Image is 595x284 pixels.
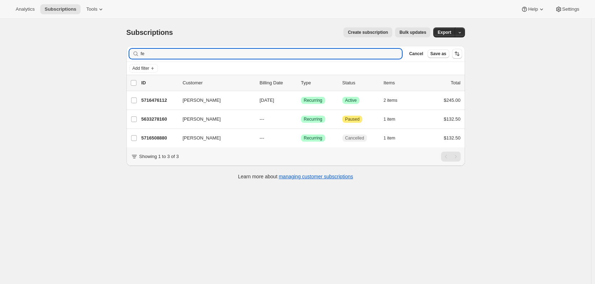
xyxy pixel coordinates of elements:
[141,114,461,124] div: 5633278160[PERSON_NAME]---SuccessRecurringAttentionPaused1 item$132.50
[384,95,405,105] button: 2 items
[452,49,462,59] button: Sort the results
[384,135,395,141] span: 1 item
[304,98,322,103] span: Recurring
[406,49,426,58] button: Cancel
[82,4,109,14] button: Tools
[399,30,426,35] span: Bulk updates
[16,6,35,12] span: Analytics
[444,98,461,103] span: $245.00
[260,135,264,141] span: ---
[260,98,274,103] span: [DATE]
[345,116,360,122] span: Paused
[528,6,538,12] span: Help
[178,132,250,144] button: [PERSON_NAME]
[384,114,403,124] button: 1 item
[141,49,402,59] input: Filter subscribers
[551,4,584,14] button: Settings
[129,64,158,73] button: Add filter
[238,173,353,180] p: Learn more about
[395,27,430,37] button: Bulk updates
[562,6,579,12] span: Settings
[384,133,403,143] button: 1 item
[11,4,39,14] button: Analytics
[133,65,149,71] span: Add filter
[384,98,398,103] span: 2 items
[348,30,388,35] span: Create subscription
[384,79,419,86] div: Items
[141,133,461,143] div: 5716508880[PERSON_NAME]---SuccessRecurringCancelled1 item$132.50
[141,116,177,123] p: 5633278160
[304,135,322,141] span: Recurring
[183,97,221,104] span: [PERSON_NAME]
[343,27,392,37] button: Create subscription
[345,98,357,103] span: Active
[441,152,461,162] nav: Pagination
[141,95,461,105] div: 5716476112[PERSON_NAME][DATE]SuccessRecurringSuccessActive2 items$245.00
[178,95,250,106] button: [PERSON_NAME]
[438,30,451,35] span: Export
[430,51,446,57] span: Save as
[444,135,461,141] span: $132.50
[141,79,177,86] p: ID
[141,135,177,142] p: 5716508880
[260,79,295,86] p: Billing Date
[428,49,449,58] button: Save as
[40,4,81,14] button: Subscriptions
[260,116,264,122] span: ---
[342,79,378,86] p: Status
[279,174,353,179] a: managing customer subscriptions
[517,4,549,14] button: Help
[183,135,221,142] span: [PERSON_NAME]
[183,79,254,86] p: Customer
[178,114,250,125] button: [PERSON_NAME]
[384,116,395,122] span: 1 item
[141,79,461,86] div: IDCustomerBilling DateTypeStatusItemsTotal
[139,153,179,160] p: Showing 1 to 3 of 3
[433,27,455,37] button: Export
[304,116,322,122] span: Recurring
[126,28,173,36] span: Subscriptions
[45,6,76,12] span: Subscriptions
[451,79,460,86] p: Total
[301,79,337,86] div: Type
[444,116,461,122] span: $132.50
[141,97,177,104] p: 5716476112
[86,6,97,12] span: Tools
[183,116,221,123] span: [PERSON_NAME]
[409,51,423,57] span: Cancel
[345,135,364,141] span: Cancelled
